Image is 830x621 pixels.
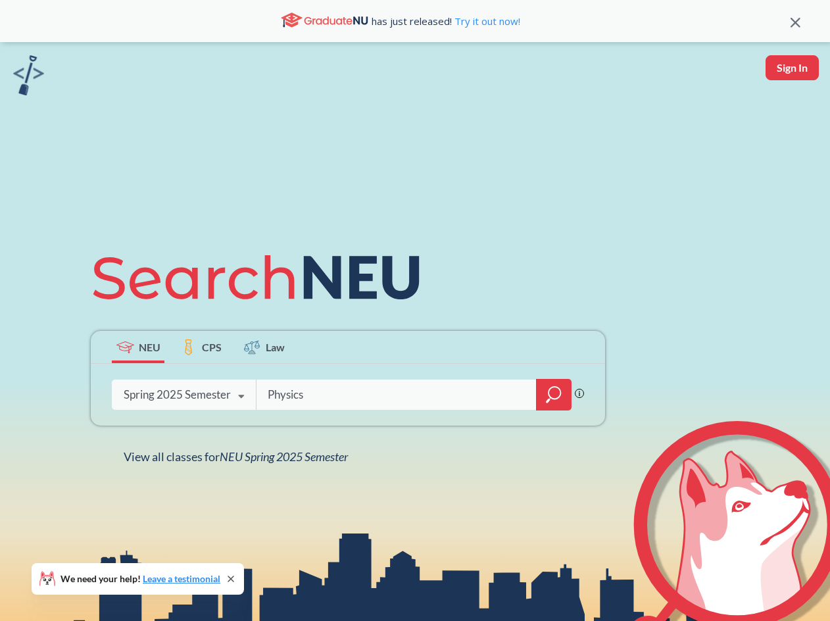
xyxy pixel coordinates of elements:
a: sandbox logo [13,55,44,99]
span: CPS [202,339,222,355]
input: Class, professor, course number, "phrase" [266,381,527,409]
span: View all classes for [124,449,348,464]
img: sandbox logo [13,55,44,95]
div: Spring 2025 Semester [124,387,231,402]
span: NEU Spring 2025 Semester [220,449,348,464]
a: Leave a testimonial [143,573,220,584]
a: Try it out now! [452,14,520,28]
span: We need your help! [61,574,220,584]
div: magnifying glass [536,379,572,410]
span: NEU [139,339,160,355]
span: has just released! [372,14,520,28]
span: Law [266,339,285,355]
svg: magnifying glass [546,385,562,404]
button: Sign In [766,55,819,80]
